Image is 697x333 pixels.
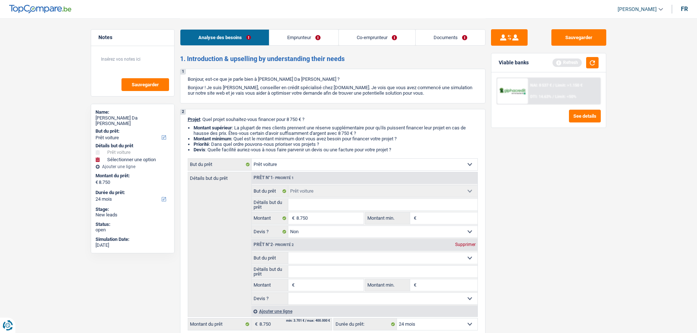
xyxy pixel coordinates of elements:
[410,279,418,291] span: €
[95,222,170,227] div: Status:
[410,212,418,224] span: €
[555,94,576,99] span: Limit: <50%
[95,115,170,126] div: [PERSON_NAME] Da [PERSON_NAME]
[252,279,289,291] label: Montant
[453,242,477,247] div: Supprimer
[95,236,170,242] div: Simulation Date:
[95,242,170,248] div: [DATE]
[555,83,582,88] span: Limit: >1.150 €
[95,109,170,115] div: Name:
[188,117,200,122] span: Projet
[286,319,330,322] div: min: 3.701 € / max: 400.000 €
[180,30,269,45] a: Analyse des besoins
[530,83,552,88] span: NAI: 8 537 €
[180,69,186,75] div: 1
[251,306,477,317] div: Ajouter une ligne
[499,60,529,66] div: Viable banks
[9,5,71,14] img: TopCompare Logo
[121,78,169,91] button: Sauvegarder
[132,82,159,87] span: Sauvegarder
[188,318,251,330] label: Montant du prêt
[188,159,252,170] label: But du prêt
[252,293,289,304] label: Devis ?
[252,226,289,238] label: Devis ?
[530,94,551,99] span: DTI: 14.63%
[95,227,170,233] div: open
[552,58,582,67] div: Refresh
[95,212,170,218] div: New leads
[95,164,170,169] div: Ajouter une ligne
[252,266,289,277] label: Détails but du prêt
[366,279,410,291] label: Montant min.
[288,279,296,291] span: €
[553,83,554,88] span: /
[95,207,170,212] div: Stage:
[194,141,209,147] strong: Priorité
[194,136,478,141] li: : Quel est le montant minimum dont vous avez besoin pour financer votre projet ?
[188,85,478,96] p: Bonjour ! Je suis [PERSON_NAME], conseiller en crédit spécialisé chez [DOMAIN_NAME]. Je vois que ...
[252,199,289,211] label: Détails but du prêt
[618,6,657,12] span: [PERSON_NAME]
[252,175,296,180] div: Prêt n°1
[188,117,478,122] p: : Quel projet souhaitez-vous financer pour 8 750 € ?
[188,172,251,181] label: Détails but du prêt
[180,55,486,63] h2: 1. Introduction & upselling by understanding their needs
[251,318,259,330] span: €
[95,128,168,134] label: But du prêt:
[366,212,410,224] label: Montant min.
[194,136,231,141] strong: Montant minimum
[252,212,289,224] label: Montant
[194,141,478,147] li: : Dans quel ordre pouvons-nous prioriser vos projets ?
[252,252,289,264] label: But du prêt
[188,76,478,82] p: Bonjour, est-ce que je parle bien à [PERSON_NAME] Da [PERSON_NAME] ?
[98,34,167,41] h5: Notes
[551,29,606,46] button: Sauvegarder
[194,147,205,152] span: Devis
[252,185,289,197] label: But du prêt
[194,125,478,136] li: : La plupart de mes clients prennent une réserve supplémentaire pour qu'ils puissent financer leu...
[269,30,338,45] a: Emprunteur
[194,125,232,130] strong: Montant supérieur
[95,179,98,185] span: €
[681,5,688,12] div: fr
[416,30,485,45] a: Documents
[339,30,415,45] a: Co-emprunteur
[569,110,601,122] button: See details
[95,190,168,196] label: Durée du prêt:
[334,318,397,330] label: Durée du prêt:
[95,173,168,179] label: Montant du prêt:
[252,242,296,247] div: Prêt n°2
[499,87,526,95] img: AlphaCredit
[288,212,296,224] span: €
[180,109,186,115] div: 2
[273,243,294,247] span: - Priorité 2
[273,176,294,180] span: - Priorité 1
[612,3,663,15] a: [PERSON_NAME]
[552,94,554,99] span: /
[95,143,170,149] div: Détails but du prêt
[194,147,478,152] li: : Quelle facilité auriez-vous à nous faire parvenir un devis ou une facture pour votre projet ?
